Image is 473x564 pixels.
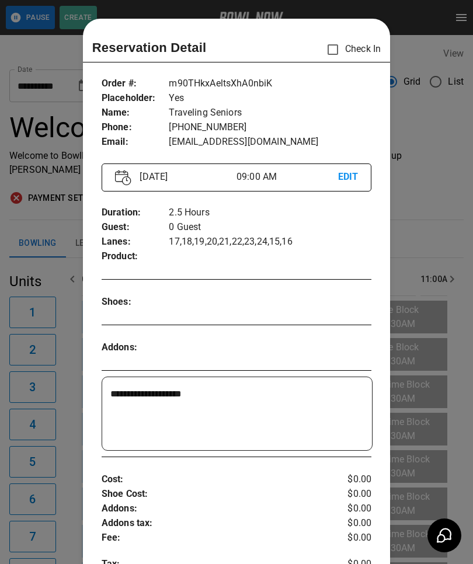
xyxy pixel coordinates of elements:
p: Fee : [102,531,326,545]
p: Cost : [102,472,326,487]
p: Addons : [102,340,169,355]
p: Product : [102,249,169,264]
p: Guest : [102,220,169,235]
p: $0.00 [326,516,371,531]
p: [EMAIL_ADDRESS][DOMAIN_NAME] [169,135,371,149]
p: 09:00 AM [236,170,338,184]
p: Placeholder : [102,91,169,106]
p: Traveling Seniors [169,106,371,120]
p: Duration : [102,206,169,220]
p: Phone : [102,120,169,135]
p: Reservation Detail [92,38,207,57]
p: 2.5 Hours [169,206,371,220]
p: Name : [102,106,169,120]
p: Shoe Cost : [102,487,326,502]
p: $0.00 [326,472,371,487]
p: 0 Guest [169,220,371,235]
p: Addons : [102,502,326,516]
p: Email : [102,135,169,149]
p: [DATE] [135,170,236,184]
p: Yes [169,91,371,106]
p: Addons tax : [102,516,326,531]
p: Order # : [102,76,169,91]
p: Check In [321,37,381,62]
p: $0.00 [326,502,371,516]
p: EDIT [338,170,359,184]
p: Shoes : [102,295,169,309]
p: $0.00 [326,531,371,545]
p: 17,18,19,20,21,22,23,24,15,16 [169,235,371,249]
p: Lanes : [102,235,169,249]
p: $0.00 [326,487,371,502]
img: Vector [115,170,131,186]
p: [PHONE_NUMBER] [169,120,371,135]
p: m90THkxAeltsXhA0nbiK [169,76,371,91]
